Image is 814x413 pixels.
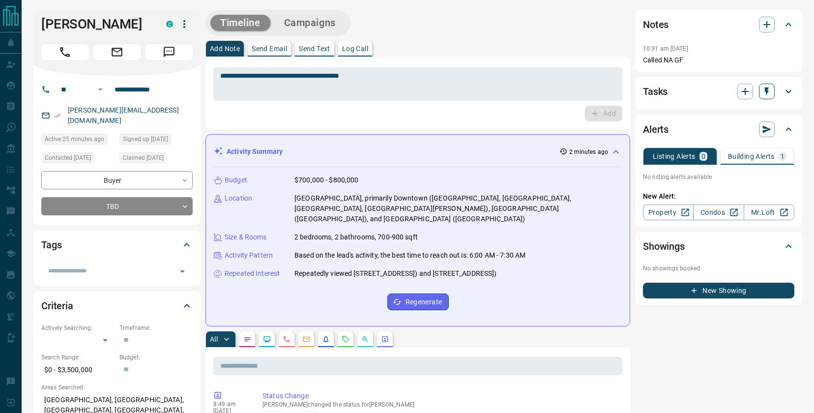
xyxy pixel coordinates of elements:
div: Mon Oct 13 2025 [41,134,115,147]
h1: [PERSON_NAME] [41,16,151,32]
p: Budget [225,175,247,185]
div: Tasks [643,80,794,103]
p: Building Alerts [728,153,775,160]
p: 2 minutes ago [569,147,608,156]
svg: Requests [342,335,349,343]
h2: Alerts [643,121,669,137]
p: $0 - $3,500,000 [41,362,115,378]
div: Tags [41,233,193,257]
div: condos.ca [166,21,173,28]
p: $700,000 - $800,000 [294,175,359,185]
p: Based on the lead's activity, the best time to reach out is: 6:00 AM - 7:30 AM [294,250,525,261]
h2: Criteria [41,298,73,314]
svg: Calls [283,335,291,343]
svg: Agent Actions [381,335,389,343]
p: Send Email [252,45,287,52]
span: Claimed [DATE] [123,153,164,163]
button: Timeline [210,15,270,31]
div: Alerts [643,118,794,141]
span: Contacted [DATE] [45,153,91,163]
span: Active 25 minutes ago [45,134,104,144]
svg: Notes [243,335,251,343]
p: [GEOGRAPHIC_DATA], primarily Downtown ([GEOGRAPHIC_DATA], [GEOGRAPHIC_DATA], [GEOGRAPHIC_DATA], [... [294,193,622,224]
p: Called NA GF [643,55,794,65]
a: Property [643,205,694,220]
div: Tue Apr 15 2025 [41,152,115,166]
div: Showings [643,235,794,258]
h2: Notes [643,17,669,32]
p: Repeated Interest [225,268,280,279]
div: TBD [41,197,193,215]
p: Add Note [210,45,240,52]
a: Mr.Loft [744,205,794,220]
span: Signed up [DATE] [123,134,168,144]
div: Notes [643,13,794,36]
button: Open [94,84,106,95]
p: Search Range: [41,353,115,362]
p: [PERSON_NAME] changed the status for [PERSON_NAME] [262,401,618,408]
a: Condos [693,205,744,220]
p: Timeframe: [119,324,193,332]
div: Criteria [41,294,193,318]
p: Listing Alerts [653,153,696,160]
p: 0 [701,153,705,160]
p: 10:31 am [DATE] [643,45,688,52]
p: New Alert: [643,191,794,202]
div: Thu Feb 29 2024 [119,152,193,166]
button: Regenerate [387,294,449,310]
h2: Showings [643,238,685,254]
svg: Listing Alerts [322,335,330,343]
p: Size & Rooms [225,232,267,242]
p: Activity Summary [227,147,283,157]
svg: Opportunities [361,335,369,343]
p: Activity Pattern [225,250,273,261]
h2: Tasks [643,84,668,99]
p: Log Call [342,45,368,52]
span: Message [145,44,193,60]
a: [PERSON_NAME][EMAIL_ADDRESS][DOMAIN_NAME] [68,106,179,124]
p: Budget: [119,353,193,362]
svg: Email Verified [54,112,61,119]
p: Repeatedly viewed [STREET_ADDRESS]) and [STREET_ADDRESS]) [294,268,497,279]
div: Buyer [41,171,193,189]
p: 1 [781,153,785,160]
div: Activity Summary2 minutes ago [214,143,622,161]
h2: Tags [41,237,61,253]
p: No showings booked [643,264,794,273]
span: Call [41,44,88,60]
p: Send Text [299,45,330,52]
p: 8:49 am [213,401,248,408]
button: Open [175,265,189,278]
p: All [210,336,218,343]
button: New Showing [643,283,794,298]
svg: Lead Browsing Activity [263,335,271,343]
div: Sun Jan 31 2021 [119,134,193,147]
p: Location [225,193,252,204]
p: Areas Searched: [41,383,193,392]
p: Actively Searching: [41,324,115,332]
p: No listing alerts available [643,173,794,181]
p: 2 bedrooms, 2 bathrooms, 700-900 sqft [294,232,418,242]
button: Campaigns [274,15,346,31]
span: Email [93,44,141,60]
p: Status Change [262,391,618,401]
svg: Emails [302,335,310,343]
